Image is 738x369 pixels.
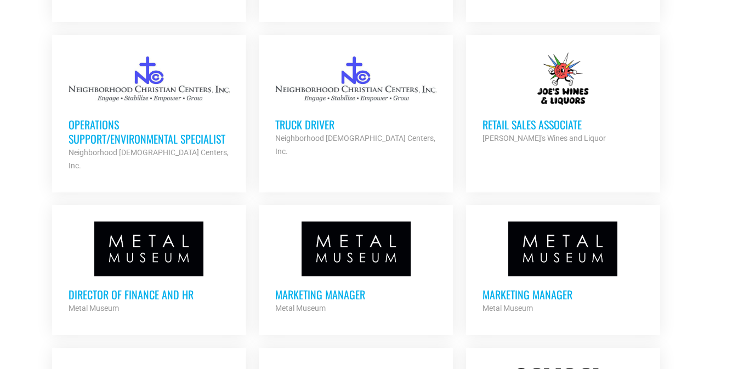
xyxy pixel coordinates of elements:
[466,35,660,161] a: Retail Sales Associate [PERSON_NAME]'s Wines and Liquor
[69,117,230,146] h3: Operations Support/Environmental Specialist
[69,304,119,313] strong: Metal Museum
[259,205,453,331] a: Marketing Manager Metal Museum
[482,304,533,313] strong: Metal Museum
[275,117,436,132] h3: Truck Driver
[275,304,326,313] strong: Metal Museum
[69,148,229,170] strong: Neighborhood [DEMOGRAPHIC_DATA] Centers, Inc.
[482,134,606,143] strong: [PERSON_NAME]'s Wines and Liquor
[52,205,246,331] a: Director of Finance and HR Metal Museum
[69,287,230,302] h3: Director of Finance and HR
[275,287,436,302] h3: Marketing Manager
[482,287,644,302] h3: Marketing Manager
[482,117,644,132] h3: Retail Sales Associate
[259,35,453,174] a: Truck Driver Neighborhood [DEMOGRAPHIC_DATA] Centers, Inc.
[275,134,435,156] strong: Neighborhood [DEMOGRAPHIC_DATA] Centers, Inc.
[52,35,246,189] a: Operations Support/Environmental Specialist Neighborhood [DEMOGRAPHIC_DATA] Centers, Inc.
[466,205,660,331] a: Marketing Manager Metal Museum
